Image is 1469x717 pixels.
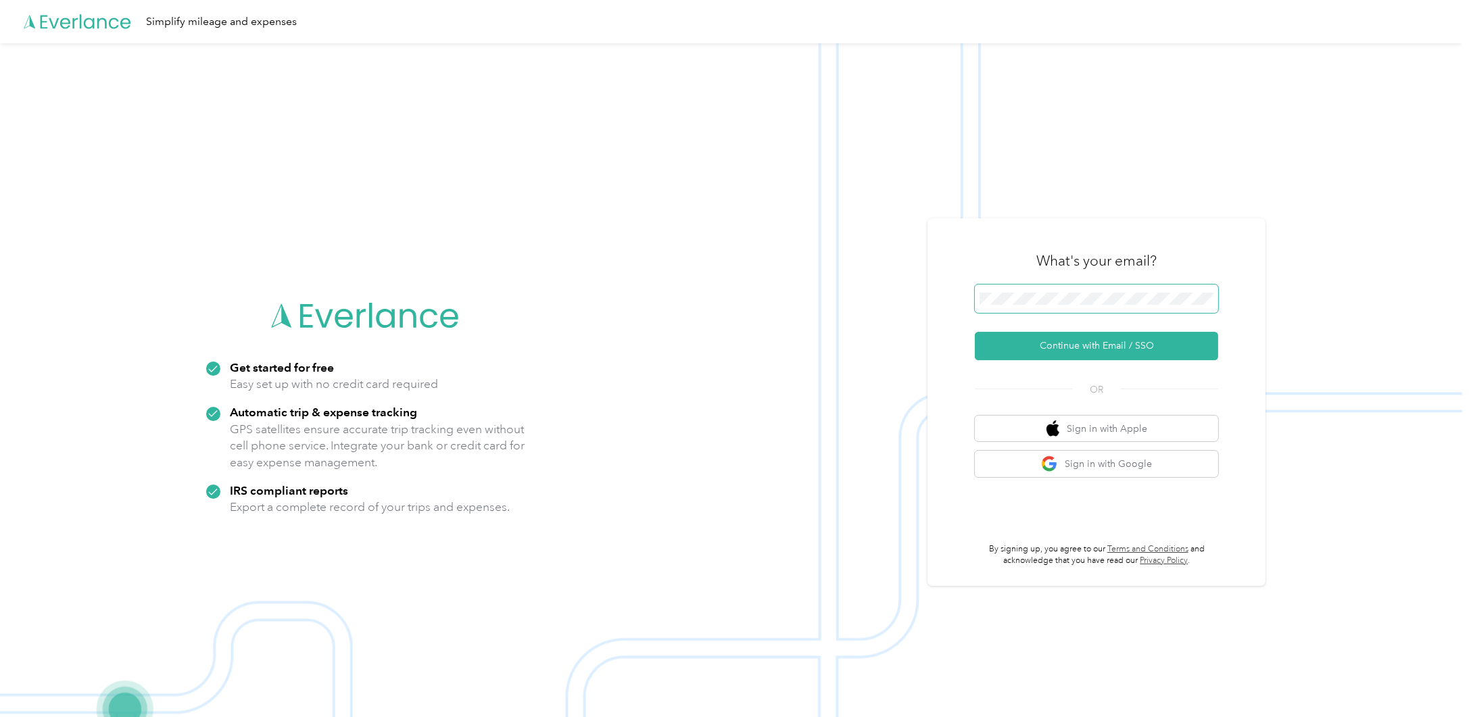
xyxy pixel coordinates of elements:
strong: Get started for free [230,360,334,374]
button: google logoSign in with Google [975,451,1218,477]
strong: IRS compliant reports [230,483,348,497]
div: Simplify mileage and expenses [146,14,297,30]
a: Privacy Policy [1140,555,1188,566]
p: GPS satellites ensure accurate trip tracking even without cell phone service. Integrate your bank... [230,421,525,471]
p: Easy set up with no credit card required [230,376,438,393]
button: apple logoSign in with Apple [975,416,1218,442]
a: Terms and Conditions [1107,544,1188,554]
p: Export a complete record of your trips and expenses. [230,499,510,516]
button: Continue with Email / SSO [975,332,1218,360]
img: apple logo [1046,420,1060,437]
img: google logo [1041,455,1058,472]
strong: Automatic trip & expense tracking [230,405,417,419]
h3: What's your email? [1036,251,1157,270]
p: By signing up, you agree to our and acknowledge that you have read our . [975,543,1218,567]
span: OR [1073,382,1120,397]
